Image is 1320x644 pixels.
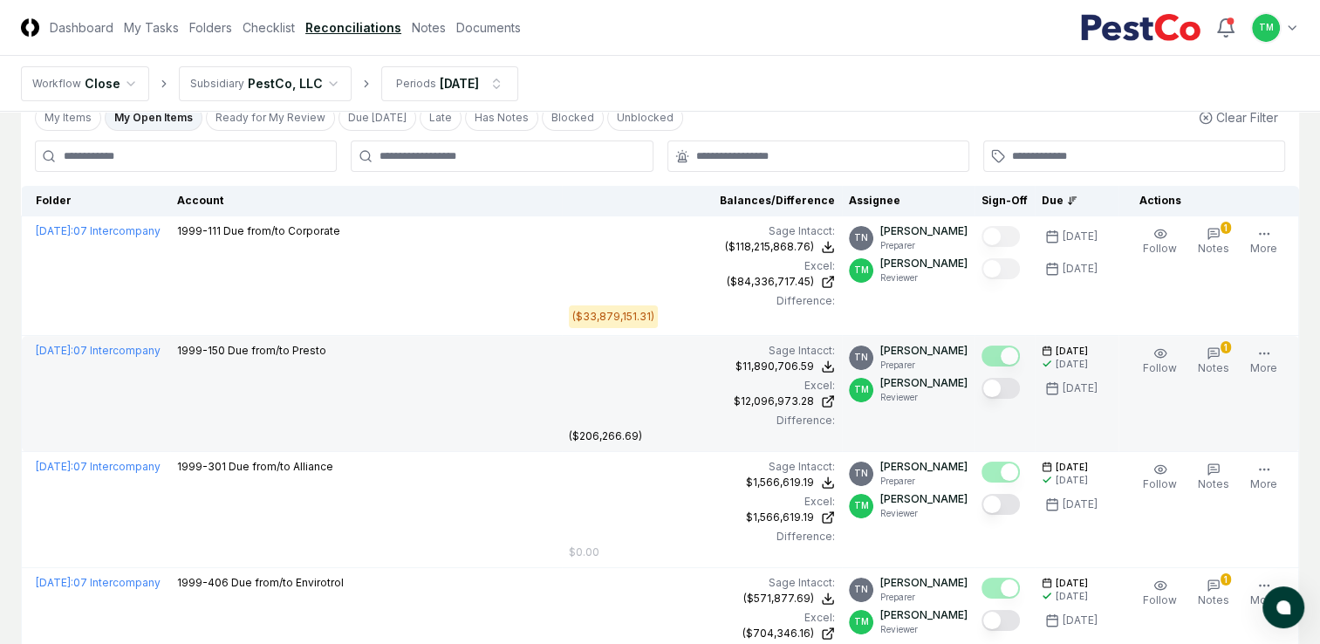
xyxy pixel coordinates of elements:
div: ($704,346.16) [742,626,814,641]
a: ($704,346.16) [569,626,835,641]
a: Folders [189,18,232,37]
p: Reviewer [880,623,968,636]
span: Due from/to Envirotrol [231,576,344,589]
span: Due from/to Corporate [223,224,340,237]
th: Assignee [842,186,975,216]
a: [DATE]:07 Intercompany [36,344,161,357]
div: [DATE] [1056,590,1088,603]
div: Periods [396,76,436,92]
span: TM [1259,21,1274,34]
span: Follow [1143,242,1177,255]
span: TN [854,351,868,364]
button: atlas-launcher [1262,586,1304,628]
button: Due Today [339,105,416,131]
span: [DATE] : [36,224,73,237]
span: Follow [1143,593,1177,606]
div: $1,566,619.19 [746,510,814,525]
p: Reviewer [880,507,968,520]
div: Sage Intacct : [569,575,835,591]
button: Follow [1139,223,1180,260]
span: Follow [1143,361,1177,374]
div: ($206,266.69) [569,428,642,444]
a: Notes [412,18,446,37]
div: Sage Intacct : [569,459,835,475]
div: ($84,336,717.45) [727,274,814,290]
p: Preparer [880,239,968,252]
span: 1999-150 [177,344,225,357]
a: My Tasks [124,18,179,37]
p: [PERSON_NAME] [880,491,968,507]
button: Notes [1194,459,1233,496]
button: TM [1250,12,1282,44]
span: TM [854,383,869,396]
button: Periods[DATE] [381,66,518,101]
p: [PERSON_NAME] [880,459,968,475]
div: ($571,877.69) [743,591,814,606]
button: Mark complete [981,226,1020,247]
div: Account [177,193,555,209]
div: Difference: [569,529,835,545]
button: Mark complete [981,494,1020,515]
p: Preparer [880,591,968,604]
span: 1999-111 [177,224,221,237]
button: Unblocked [607,105,683,131]
div: Due [1042,193,1111,209]
button: More [1247,223,1281,260]
button: ($571,877.69) [743,591,835,606]
div: ($33,879,151.31) [572,309,654,325]
span: TM [854,499,869,512]
div: Workflow [32,76,81,92]
span: Notes [1198,593,1229,606]
button: My Open Items [105,105,202,131]
button: Clear Filter [1192,101,1285,134]
p: [PERSON_NAME] [880,223,968,239]
img: Logo [21,18,39,37]
button: More [1247,459,1281,496]
p: Reviewer [880,391,968,404]
a: Reconciliations [305,18,401,37]
a: Documents [456,18,521,37]
div: Sage Intacct : [569,223,835,239]
a: [DATE]:07 Intercompany [36,576,161,589]
nav: breadcrumb [21,66,518,101]
div: 1 [1221,573,1231,586]
div: Difference: [569,293,835,309]
span: [DATE] [1056,577,1088,590]
span: [DATE] : [36,344,73,357]
div: [DATE] [1063,497,1098,512]
img: PestCo logo [1080,14,1201,42]
span: 1999-406 [177,576,229,589]
th: Folder [22,186,170,216]
button: Ready for My Review [206,105,335,131]
p: [PERSON_NAME] [880,256,968,271]
div: [DATE] [1056,474,1088,487]
button: Late [420,105,462,131]
p: [PERSON_NAME] [880,607,968,623]
div: [DATE] [1056,358,1088,371]
button: Mark complete [981,378,1020,399]
div: Subsidiary [190,76,244,92]
span: TN [854,231,868,244]
div: Excel: [569,378,835,394]
span: TM [854,264,869,277]
a: $12,096,973.28 [569,394,835,409]
button: $1,566,619.19 [746,475,835,490]
p: [PERSON_NAME] [880,343,968,359]
button: More [1247,575,1281,612]
div: 1 [1221,341,1231,353]
button: Blocked [542,105,604,131]
button: Follow [1139,459,1180,496]
div: $12,096,973.28 [734,394,814,409]
div: [DATE] [440,74,479,92]
a: ($84,336,717.45) [569,274,835,290]
span: Notes [1198,242,1229,255]
div: [DATE] [1063,261,1098,277]
span: [DATE] : [36,576,73,589]
button: 1Notes [1194,343,1233,380]
div: Difference: [569,413,835,428]
button: Mark complete [981,610,1020,631]
div: $0.00 [569,545,599,560]
button: ($118,215,868.76) [725,239,835,255]
div: $11,890,706.59 [735,359,814,374]
a: Dashboard [50,18,113,37]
